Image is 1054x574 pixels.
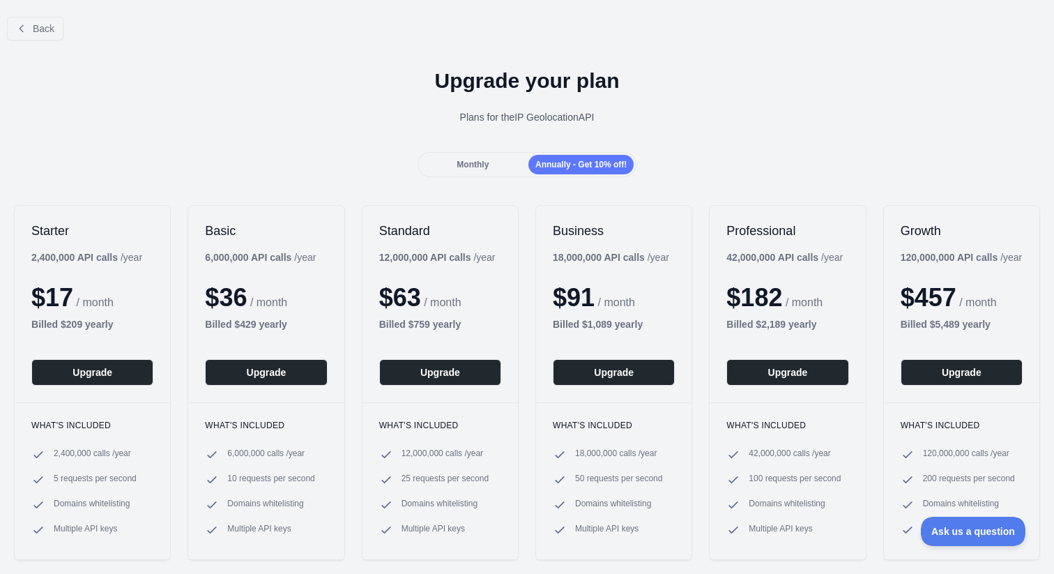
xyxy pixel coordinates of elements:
[553,319,643,330] b: Billed $ 1,089 yearly
[901,283,956,312] span: $ 457
[379,319,461,330] b: Billed $ 759 yearly
[424,296,461,308] span: / month
[726,283,782,312] span: $ 182
[553,283,595,312] span: $ 91
[379,283,421,312] span: $ 63
[786,296,823,308] span: / month
[726,319,816,330] b: Billed $ 2,189 yearly
[921,517,1026,546] iframe: Toggle Customer Support
[901,319,991,330] b: Billed $ 5,489 yearly
[598,296,635,308] span: / month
